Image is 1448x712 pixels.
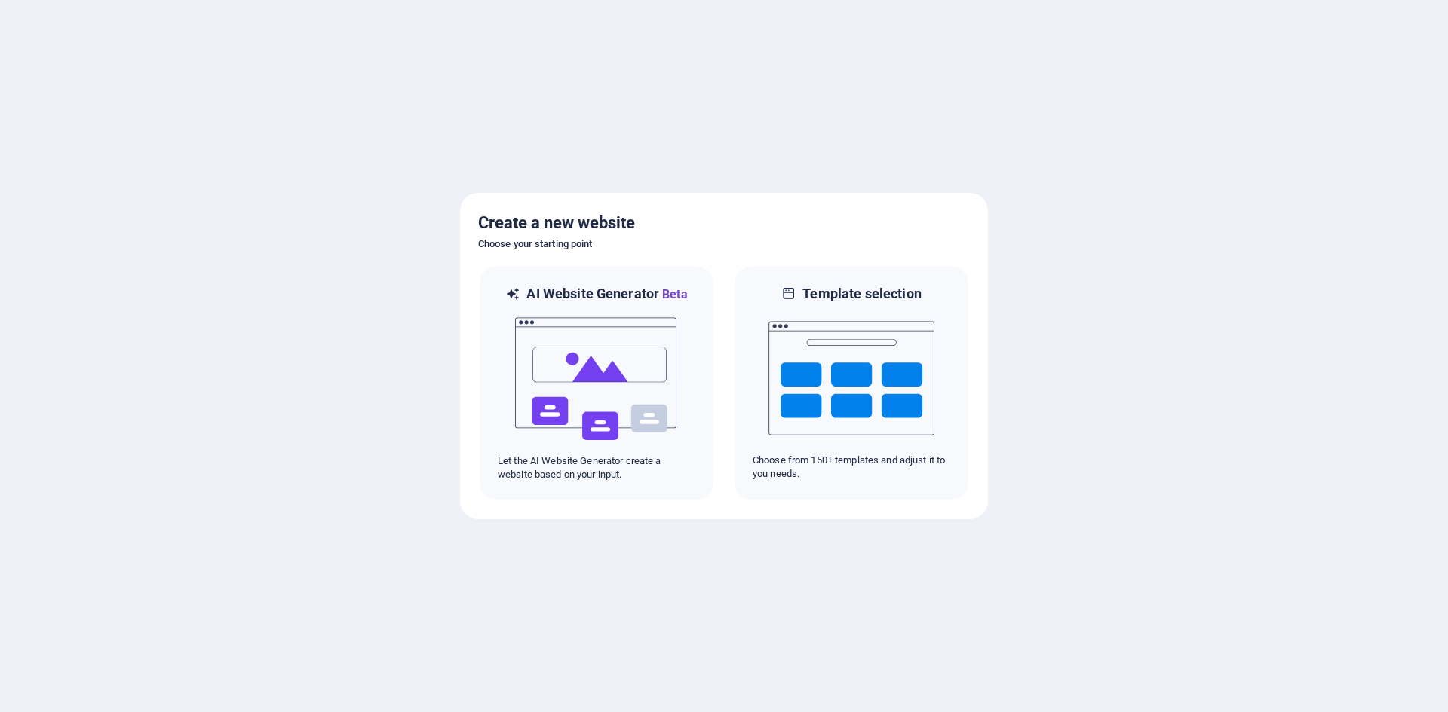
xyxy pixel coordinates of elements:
[802,285,921,303] h6: Template selection
[478,265,715,501] div: AI Website GeneratorBetaaiLet the AI Website Generator create a website based on your input.
[733,265,970,501] div: Template selectionChoose from 150+ templates and adjust it to you needs.
[478,211,970,235] h5: Create a new website
[659,287,688,301] span: Beta
[478,235,970,253] h6: Choose your starting point
[514,304,680,454] img: ai
[498,454,695,481] p: Let the AI Website Generator create a website based on your input.
[526,285,687,304] h6: AI Website Generator
[753,454,950,481] p: Choose from 150+ templates and adjust it to you needs.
